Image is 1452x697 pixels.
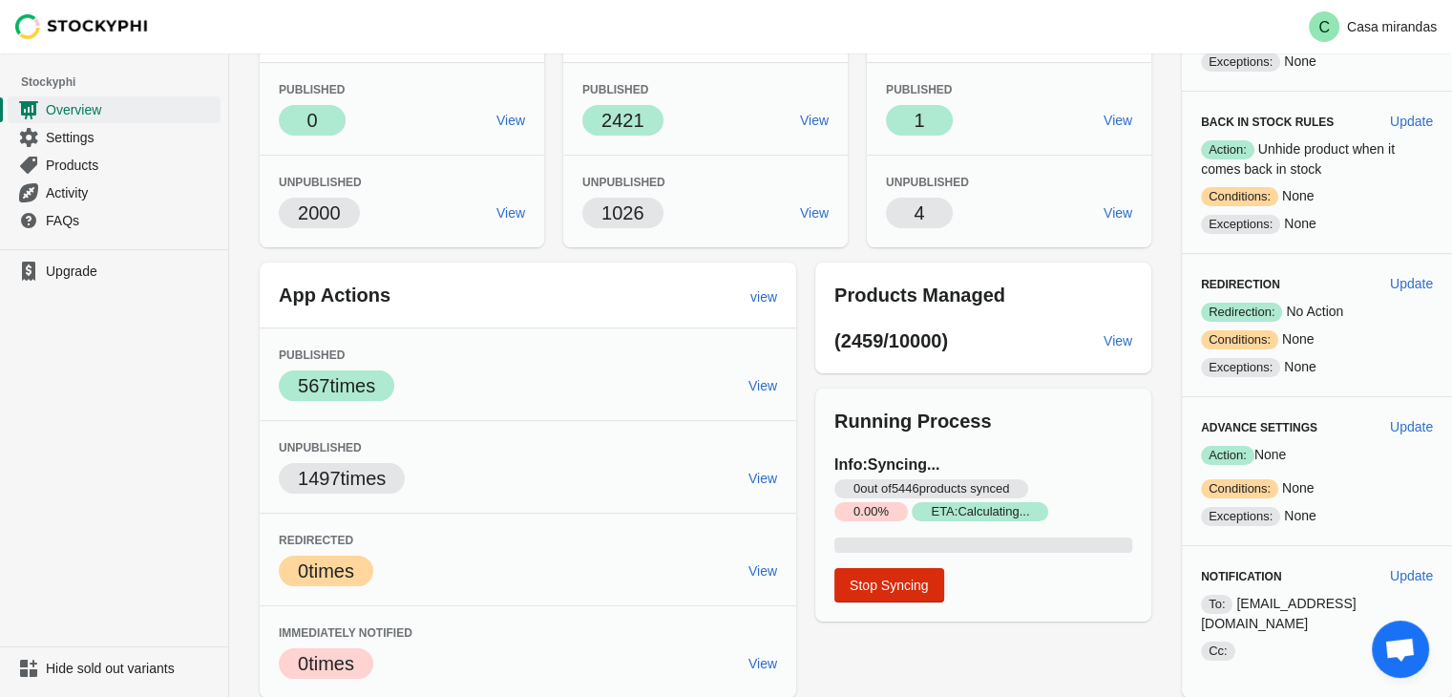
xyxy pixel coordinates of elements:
[800,113,829,128] span: View
[1104,205,1132,221] span: View
[1347,19,1437,34] p: Casa mirandas
[834,330,948,351] span: (2459/10000)
[279,534,353,547] span: Redirected
[1201,478,1433,498] p: None
[834,411,991,432] span: Running Process
[1201,303,1282,322] span: Redirection:
[1382,266,1441,301] button: Update
[582,176,665,189] span: Unpublished
[279,176,362,189] span: Unpublished
[298,560,354,581] span: 0 times
[800,205,829,221] span: View
[1309,11,1339,42] span: Avatar with initials C
[1201,446,1254,465] span: Action:
[1382,104,1441,138] button: Update
[834,479,1028,498] span: 0 out of 5446 products synced
[1201,506,1433,526] p: None
[15,14,149,39] img: Stockyphi
[279,626,412,640] span: Immediately Notified
[741,646,785,681] a: View
[298,468,386,489] span: 1497 times
[46,128,217,147] span: Settings
[1201,115,1375,130] h3: Back in Stock Rules
[914,110,924,131] span: 1
[741,461,785,496] a: View
[1201,215,1280,234] span: Exceptions:
[886,176,969,189] span: Unpublished
[46,183,217,202] span: Activity
[1201,445,1433,465] p: None
[1201,52,1433,72] p: None
[8,206,221,234] a: FAQs
[834,285,1005,306] span: Products Managed
[279,348,345,362] span: Published
[298,202,341,223] span: 2000
[1201,214,1433,234] p: None
[748,656,777,671] span: View
[8,655,221,682] a: Hide sold out variants
[748,563,777,579] span: View
[1201,642,1235,661] span: Cc:
[1201,330,1278,349] span: Conditions:
[1201,420,1375,435] h3: Advance Settings
[834,568,944,602] button: Stop Syncing
[1390,276,1433,291] span: Update
[46,262,217,281] span: Upgrade
[1390,419,1433,434] span: Update
[792,196,836,230] a: View
[496,205,525,221] span: View
[1372,621,1429,678] div: Open chat
[1201,507,1280,526] span: Exceptions:
[46,156,217,175] span: Products
[914,202,924,223] span: 4
[46,211,217,230] span: FAQs
[8,179,221,206] a: Activity
[1390,568,1433,583] span: Update
[792,103,836,137] a: View
[1096,103,1140,137] a: View
[1318,19,1330,35] text: C
[21,73,228,92] span: Stockyphi
[834,454,1132,522] h3: Info: Syncing...
[601,200,644,226] p: 1026
[8,95,221,123] a: Overview
[1201,594,1433,633] p: [EMAIL_ADDRESS][DOMAIN_NAME]
[1201,358,1280,377] span: Exceptions:
[1201,186,1433,206] p: None
[1382,559,1441,593] button: Update
[912,502,1048,521] span: ETA: Calculating...
[1201,53,1280,72] span: Exceptions:
[1201,140,1254,159] span: Action:
[834,502,908,521] span: 0.00 %
[489,103,533,137] a: View
[1096,324,1140,358] a: View
[489,196,533,230] a: View
[8,123,221,151] a: Settings
[279,83,345,96] span: Published
[850,578,929,593] span: Stop Syncing
[298,375,375,396] span: 567 times
[582,83,648,96] span: Published
[306,110,317,131] span: 0
[741,554,785,588] a: View
[601,110,644,131] span: 2421
[496,113,525,128] span: View
[1201,277,1375,292] h3: Redirection
[741,369,785,403] a: View
[1201,569,1375,584] h3: Notification
[1201,479,1278,498] span: Conditions:
[1201,139,1433,179] p: Unhide product when it comes back in stock
[748,378,777,393] span: View
[279,441,362,454] span: Unpublished
[1201,357,1433,377] p: None
[1201,329,1433,349] p: None
[1301,8,1444,46] button: Avatar with initials CCasa mirandas
[1104,113,1132,128] span: View
[1096,196,1140,230] a: View
[46,659,217,678] span: Hide sold out variants
[748,471,777,486] span: View
[1104,333,1132,348] span: View
[1201,187,1278,206] span: Conditions:
[1201,302,1433,322] p: No Action
[750,289,777,305] span: view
